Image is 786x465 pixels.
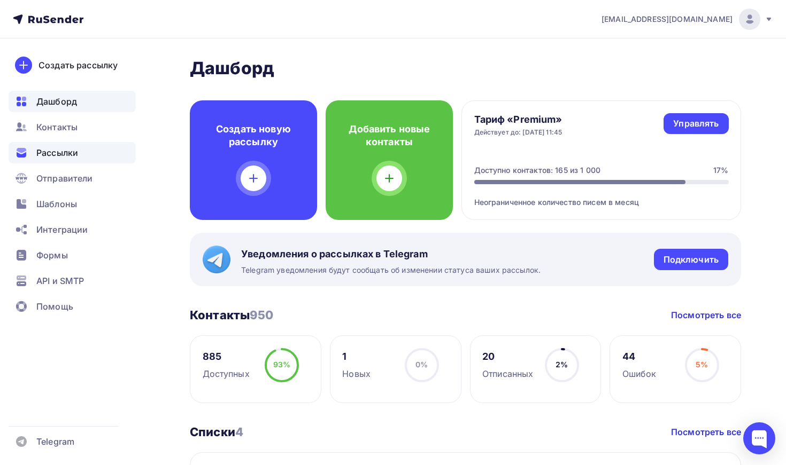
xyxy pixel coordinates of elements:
[241,248,541,261] span: Уведомления о рассылках в Telegram
[36,249,68,262] span: Формы
[36,146,78,159] span: Рассылки
[342,350,371,363] div: 1
[474,165,600,176] div: Доступно контактов: 165 из 1 000
[203,367,250,380] div: Доступных
[602,14,733,25] span: [EMAIL_ADDRESS][DOMAIN_NAME]
[207,123,300,148] h4: Создать новую рассылку
[482,350,533,363] div: 20
[622,367,657,380] div: Ошибок
[9,193,136,215] a: Шаблоны
[190,308,274,322] h3: Контакты
[343,123,436,148] h4: Добавить новые контакты
[36,435,74,448] span: Telegram
[474,184,729,208] div: Неограниченное количество писем в месяц
[474,128,562,137] div: Действует до: [DATE] 11:45
[36,121,78,133] span: Контакты
[273,360,290,369] span: 93%
[36,198,77,210] span: Шаблоны
[664,113,728,134] a: Управлять
[9,245,136,266] a: Формы
[190,424,243,439] h3: Списки
[622,350,657,363] div: 44
[203,350,250,363] div: 885
[36,300,73,313] span: Помощь
[671,425,741,438] a: Посмотреть все
[671,309,741,321] a: Посмотреть все
[9,142,136,163] a: Рассылки
[664,254,719,266] div: Подключить
[9,168,136,189] a: Отправители
[241,265,541,275] span: Telegram уведомления будут сообщать об изменении статуса ваших рассылок.
[696,360,708,369] span: 5%
[556,360,568,369] span: 2%
[36,223,88,236] span: Интеграции
[250,308,273,322] span: 950
[342,367,371,380] div: Новых
[415,360,428,369] span: 0%
[602,9,773,30] a: [EMAIL_ADDRESS][DOMAIN_NAME]
[190,58,741,79] h2: Дашборд
[9,91,136,112] a: Дашборд
[713,165,728,176] div: 17%
[482,367,533,380] div: Отписанных
[36,274,84,287] span: API и SMTP
[474,113,562,126] h4: Тариф «Premium»
[36,172,93,185] span: Отправители
[9,116,136,138] a: Контакты
[235,425,243,439] span: 4
[673,117,719,130] div: Управлять
[38,59,118,72] div: Создать рассылку
[36,95,77,108] span: Дашборд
